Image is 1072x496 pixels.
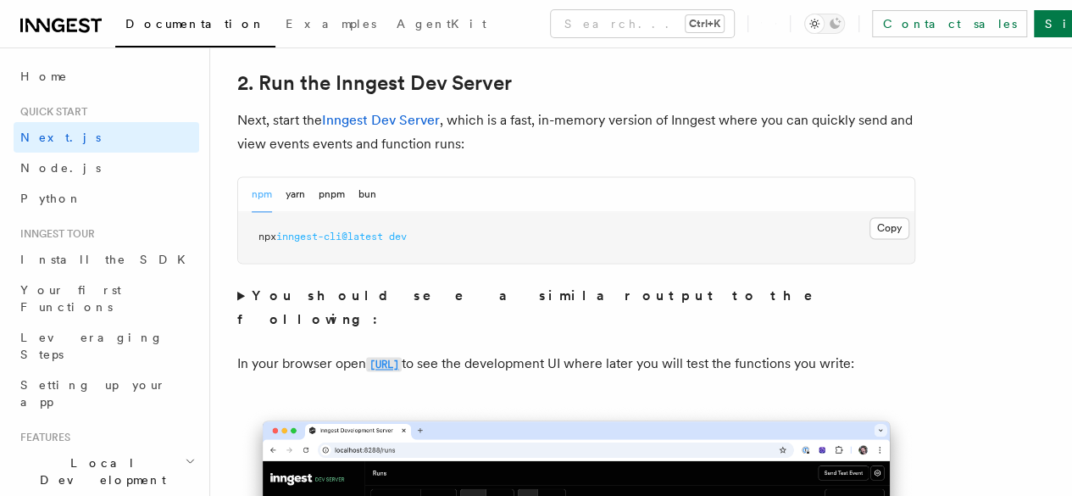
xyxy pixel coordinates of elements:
summary: You should see a similar output to the following: [237,284,915,332]
a: Inngest Dev Server [322,112,440,128]
a: Contact sales [872,10,1027,37]
span: Inngest tour [14,227,95,241]
button: Local Development [14,448,199,495]
strong: You should see a similar output to the following: [237,287,836,327]
a: Examples [275,5,386,46]
span: Python [20,192,82,205]
button: yarn [286,177,305,212]
a: Install the SDK [14,244,199,275]
span: Next.js [20,131,101,144]
p: Next, start the , which is a fast, in-memory version of Inngest where you can quickly send and vi... [237,109,915,156]
button: Search...Ctrl+K [551,10,734,37]
a: Leveraging Steps [14,322,199,370]
span: npx [258,231,276,242]
p: In your browser open to see the development UI where later you will test the functions you write: [237,352,915,376]
a: Documentation [115,5,275,47]
span: Documentation [125,17,265,31]
a: Home [14,61,199,92]
a: 2. Run the Inngest Dev Server [237,71,512,95]
span: Your first Functions [20,283,121,314]
button: bun [358,177,376,212]
a: Next.js [14,122,199,153]
a: Node.js [14,153,199,183]
a: Setting up your app [14,370,199,417]
span: Features [14,431,70,444]
span: Quick start [14,105,87,119]
button: npm [252,177,272,212]
span: AgentKit [397,17,486,31]
kbd: Ctrl+K [686,15,724,32]
span: Home [20,68,68,85]
code: [URL] [366,357,402,371]
a: Python [14,183,199,214]
span: Install the SDK [20,253,196,266]
a: [URL] [366,355,402,371]
span: Node.js [20,161,101,175]
a: Your first Functions [14,275,199,322]
span: Examples [286,17,376,31]
span: Local Development [14,454,185,488]
span: Setting up your app [20,378,166,409]
span: dev [389,231,407,242]
button: Toggle dark mode [804,14,845,34]
span: Leveraging Steps [20,331,164,361]
button: pnpm [319,177,345,212]
button: Copy [869,217,909,239]
a: AgentKit [386,5,497,46]
span: inngest-cli@latest [276,231,383,242]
